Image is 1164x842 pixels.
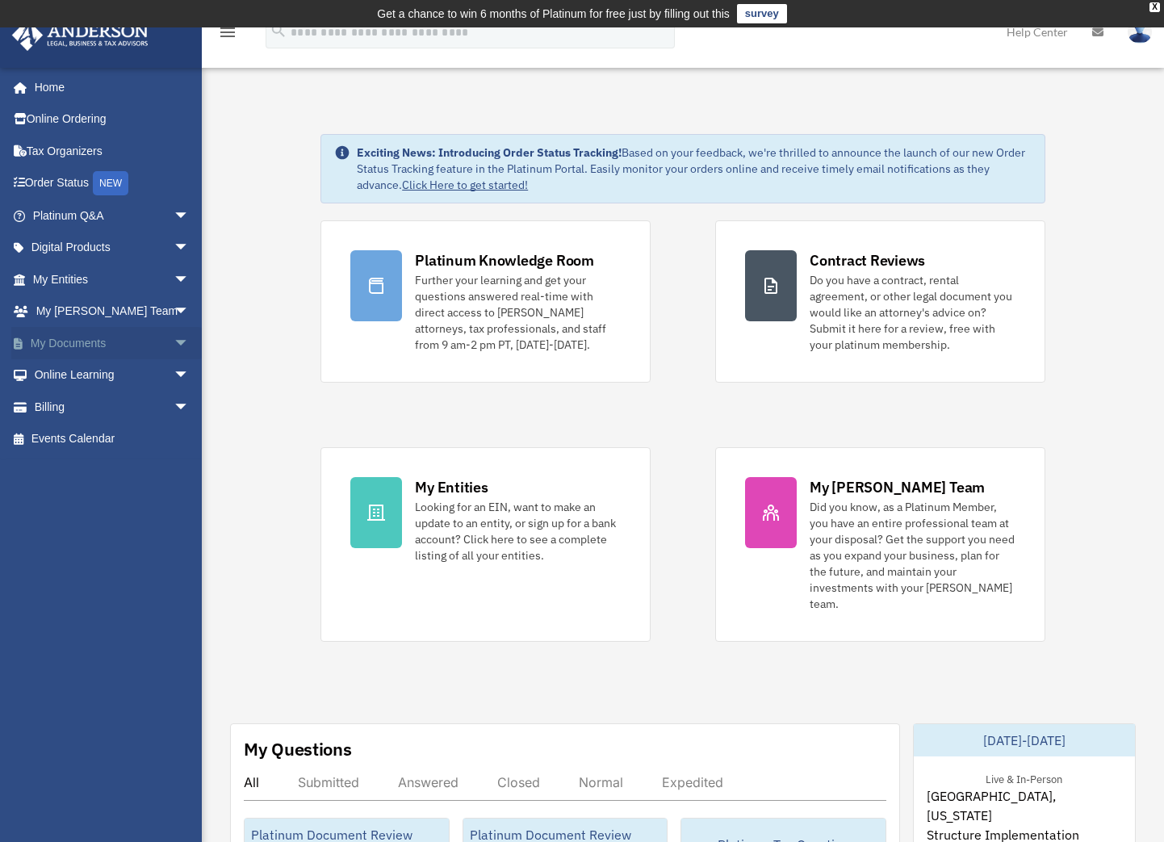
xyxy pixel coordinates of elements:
[320,220,651,383] a: Platinum Knowledge Room Further your learning and get your questions answered real-time with dire...
[174,263,206,296] span: arrow_drop_down
[218,23,237,42] i: menu
[298,774,359,790] div: Submitted
[357,145,622,160] strong: Exciting News: Introducing Order Status Tracking!
[402,178,528,192] a: Click Here to get started!
[174,391,206,424] span: arrow_drop_down
[11,167,214,200] a: Order StatusNEW
[715,220,1045,383] a: Contract Reviews Do you have a contract, rental agreement, or other legal document you would like...
[174,327,206,360] span: arrow_drop_down
[244,737,352,761] div: My Questions
[579,774,623,790] div: Normal
[93,171,128,195] div: NEW
[270,22,287,40] i: search
[320,447,651,642] a: My Entities Looking for an EIN, want to make an update to an entity, or sign up for a bank accoun...
[11,135,214,167] a: Tax Organizers
[11,391,214,423] a: Billingarrow_drop_down
[1128,20,1152,44] img: User Pic
[11,359,214,392] a: Online Learningarrow_drop_down
[810,272,1015,353] div: Do you have a contract, rental agreement, or other legal document you would like an attorney's ad...
[810,477,985,497] div: My [PERSON_NAME] Team
[415,250,594,270] div: Platinum Knowledge Room
[914,724,1136,756] div: [DATE]-[DATE]
[715,447,1045,642] a: My [PERSON_NAME] Team Did you know, as a Platinum Member, you have an entire professional team at...
[810,250,925,270] div: Contract Reviews
[357,145,1032,193] div: Based on your feedback, we're thrilled to announce the launch of our new Order Status Tracking fe...
[497,774,540,790] div: Closed
[810,499,1015,612] div: Did you know, as a Platinum Member, you have an entire professional team at your disposal? Get th...
[377,4,730,23] div: Get a chance to win 6 months of Platinum for free just by filling out this
[11,263,214,295] a: My Entitiesarrow_drop_down
[11,327,214,359] a: My Documentsarrow_drop_down
[218,28,237,42] a: menu
[398,774,458,790] div: Answered
[174,232,206,265] span: arrow_drop_down
[927,786,1123,825] span: [GEOGRAPHIC_DATA], [US_STATE]
[11,232,214,264] a: Digital Productsarrow_drop_down
[11,103,214,136] a: Online Ordering
[174,295,206,329] span: arrow_drop_down
[415,477,488,497] div: My Entities
[7,19,153,51] img: Anderson Advisors Platinum Portal
[737,4,787,23] a: survey
[244,774,259,790] div: All
[415,499,621,563] div: Looking for an EIN, want to make an update to an entity, or sign up for a bank account? Click her...
[174,199,206,232] span: arrow_drop_down
[11,199,214,232] a: Platinum Q&Aarrow_drop_down
[1149,2,1160,12] div: close
[174,359,206,392] span: arrow_drop_down
[11,71,206,103] a: Home
[11,423,214,455] a: Events Calendar
[415,272,621,353] div: Further your learning and get your questions answered real-time with direct access to [PERSON_NAM...
[11,295,214,328] a: My [PERSON_NAME] Teamarrow_drop_down
[973,769,1075,786] div: Live & In-Person
[662,774,723,790] div: Expedited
